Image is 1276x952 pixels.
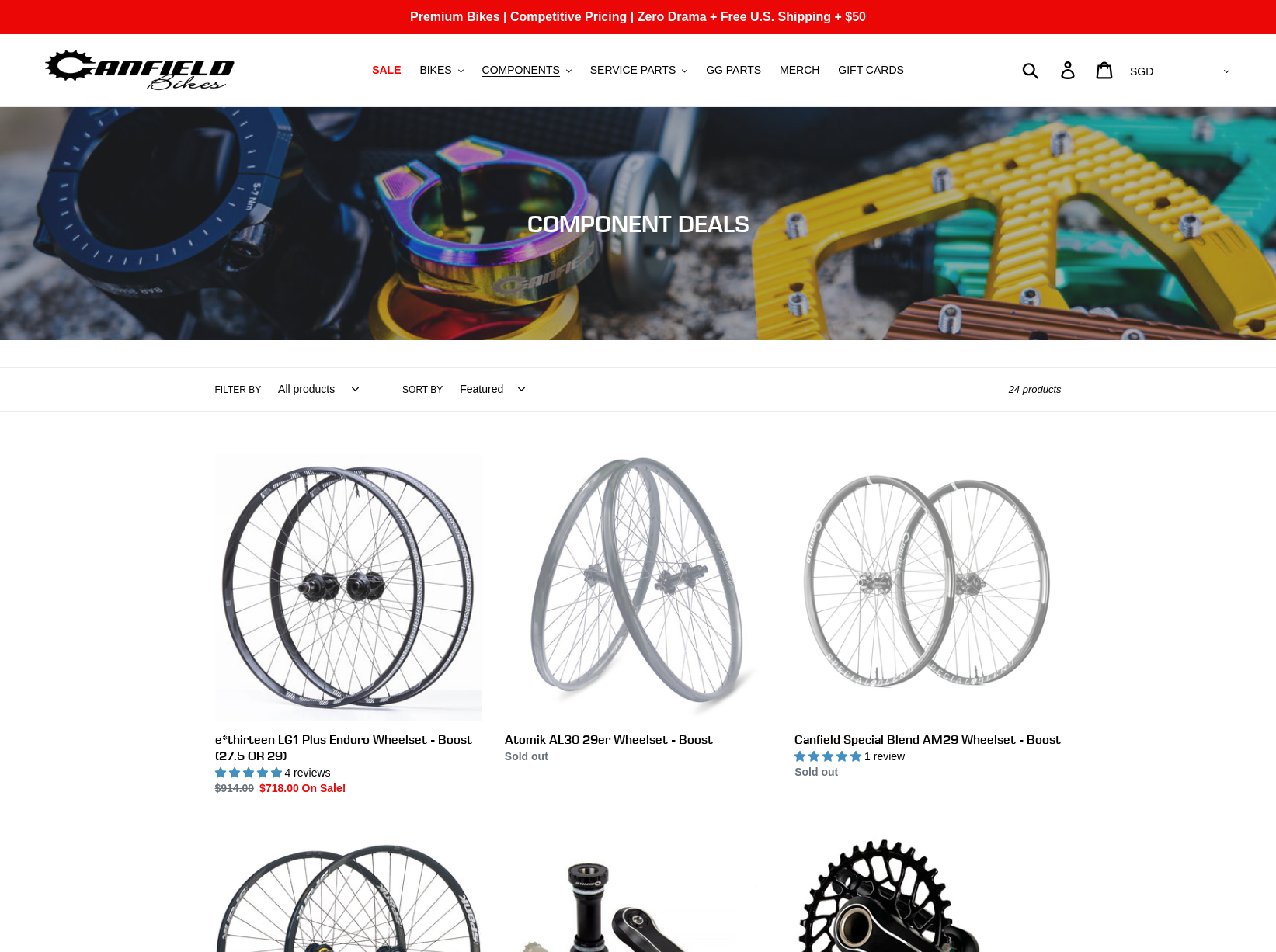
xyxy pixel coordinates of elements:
button: BIKES [412,60,471,81]
span: COMPONENT DEALS [527,210,749,238]
a: MERCH [772,60,827,81]
a: GIFT CARDS [830,60,912,81]
img: Canfield Bikes [43,46,237,95]
span: SALE [372,64,401,77]
span: GIFT CARDS [838,64,904,77]
input: Search [1031,53,1070,87]
button: COMPONENTS [475,60,579,81]
span: GG PARTS [706,64,761,77]
button: SERVICE PARTS [582,60,695,81]
a: SALE [364,60,409,81]
label: Filter by [215,383,262,397]
span: SERVICE PARTS [590,64,676,77]
a: GG PARTS [698,60,769,81]
label: Sort by [402,383,443,397]
span: 24 products [1009,384,1062,395]
span: COMPONENTS [482,64,560,77]
span: BIKES [419,64,451,77]
span: MERCH [780,64,819,77]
